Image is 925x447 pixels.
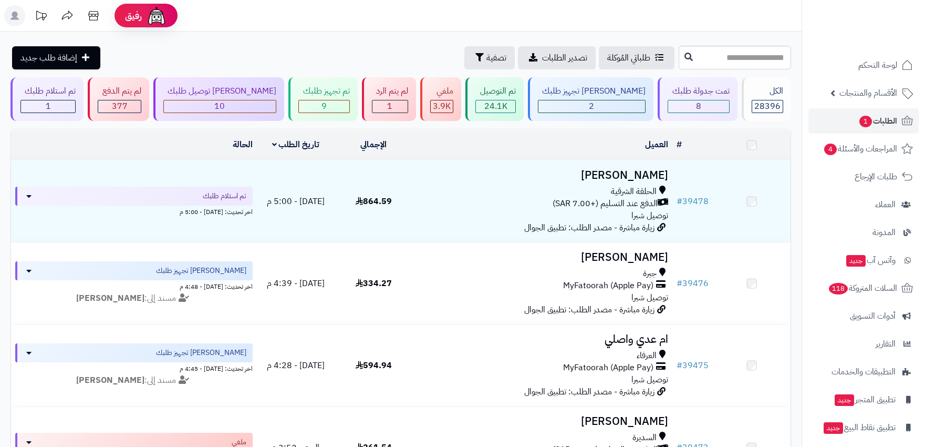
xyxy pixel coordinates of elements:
[476,100,515,113] div: 24110
[740,77,793,121] a: الكل28396
[828,282,849,295] span: 118
[524,221,654,234] span: زيارة مباشرة - مصدر الطلب: تطبيق الجوال
[631,373,668,386] span: توصيل شبرا
[589,100,594,113] span: 2
[637,350,657,362] span: العرفاء
[321,100,327,113] span: 9
[607,52,650,64] span: طلباتي المُوكلة
[12,46,100,69] a: إضافة طلب جديد
[824,422,843,434] span: جديد
[112,100,128,113] span: 377
[808,248,919,273] a: وآتس آبجديد
[486,52,506,64] span: تصفية
[645,138,668,151] a: العميل
[356,359,392,372] span: 594.94
[839,86,897,100] span: الأقسام والمنتجات
[387,100,392,113] span: 1
[286,77,359,121] a: تم تجهيز طلبك 9
[98,85,141,97] div: لم يتم الدفع
[233,138,253,151] a: الحالة
[677,195,682,208] span: #
[752,85,783,97] div: الكل
[858,114,897,128] span: الطلبات
[808,359,919,384] a: التطبيقات والخدمات
[845,253,896,268] span: وآتس آب
[28,5,54,29] a: تحديثات المنصة
[631,291,668,304] span: توصيل شبرا
[808,220,919,245] a: المدونة
[828,281,897,296] span: السلات المتروكة
[538,85,646,97] div: [PERSON_NAME] تجهيز طلبك
[808,192,919,217] a: العملاء
[563,280,653,292] span: MyFatoorah (Apple Pay)
[418,77,463,121] a: ملغي 3.9K
[8,77,86,121] a: تم استلام طلبك 1
[677,195,709,208] a: #39478
[643,268,657,280] span: جبرة
[356,195,392,208] span: 864.59
[859,115,872,128] span: 1
[156,348,246,358] span: [PERSON_NAME] تجهيز طلبك
[524,303,654,316] span: زيارة مباشرة - مصدر الطلب: تطبيق الجوال
[854,9,915,32] img: logo-2.png
[360,138,387,151] a: الإجمالي
[20,52,77,64] span: إضافة طلب جديد
[872,225,896,240] span: المدونة
[553,198,658,210] span: الدفع عند التسليم (+7.00 SAR)
[430,85,453,97] div: ملغي
[372,100,408,113] div: 1
[754,100,781,113] span: 28396
[538,100,645,113] div: 2
[542,52,587,64] span: تصدير الطلبات
[563,362,653,374] span: MyFatoorah (Apple Pay)
[298,85,349,97] div: تم تجهيز طلبك
[808,108,919,134] a: الطلبات1
[524,385,654,398] span: زيارة مباشرة - مصدر الطلب: تطبيق الجوال
[15,280,253,291] div: اخر تحديث: [DATE] - 4:48 م
[808,53,919,78] a: لوحة التحكم
[76,292,144,304] strong: [PERSON_NAME]
[356,277,392,290] span: 334.27
[146,5,167,26] img: ai-face.png
[7,374,261,387] div: مسند إلى:
[611,186,657,198] span: الحلقة الشرقية
[835,394,854,406] span: جديد
[164,100,276,113] div: 10
[832,364,896,379] span: التطبيقات والخدمات
[846,255,866,267] span: جديد
[464,46,515,69] button: تصفية
[417,333,668,346] h3: ام عدي واصلي
[433,100,451,113] span: 3.9K
[267,277,325,290] span: [DATE] - 4:39 م
[808,303,919,329] a: أدوات التسويق
[526,77,656,121] a: [PERSON_NAME] تجهيز طلبك 2
[834,392,896,407] span: تطبيق المتجر
[808,164,919,189] a: طلبات الإرجاع
[484,100,507,113] span: 24.1K
[823,141,897,156] span: المراجعات والأسئلة
[267,195,325,208] span: [DATE] - 5:00 م
[431,100,453,113] div: 3878
[677,277,682,290] span: #
[372,85,408,97] div: لم يتم الرد
[632,432,657,444] span: السديرة
[855,169,897,184] span: طلبات الإرجاع
[808,387,919,412] a: تطبيق المتجرجديد
[417,169,668,181] h3: [PERSON_NAME]
[98,100,140,113] div: 377
[850,309,896,323] span: أدوات التسويق
[417,415,668,428] h3: [PERSON_NAME]
[417,251,668,263] h3: [PERSON_NAME]
[203,191,246,201] span: تم استلام طلبك
[808,415,919,440] a: تطبيق نقاط البيعجديد
[677,359,682,372] span: #
[163,85,276,97] div: [PERSON_NAME] توصيل طلبك
[656,77,739,121] a: تمت جدولة طلبك 8
[599,46,674,69] a: طلباتي المُوكلة
[518,46,596,69] a: تصدير الطلبات
[15,362,253,373] div: اخر تحديث: [DATE] - 4:45 م
[824,143,837,156] span: 4
[151,77,286,121] a: [PERSON_NAME] توصيل طلبك 10
[214,100,225,113] span: 10
[21,100,75,113] div: 1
